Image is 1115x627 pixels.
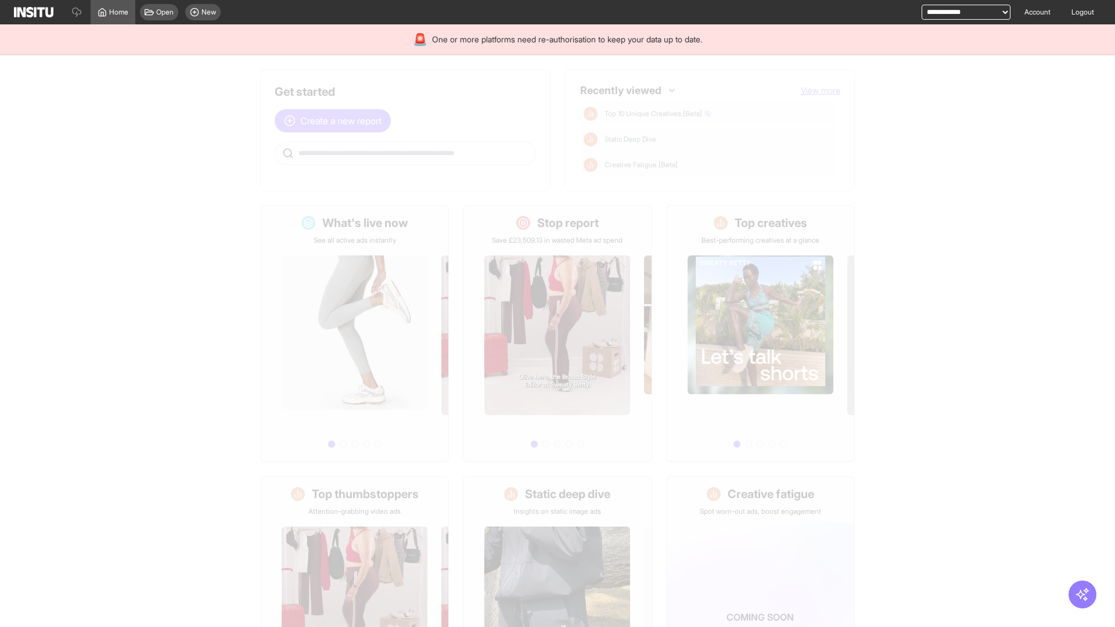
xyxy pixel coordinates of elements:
div: 🚨 [413,31,427,48]
span: Open [156,8,174,17]
span: New [202,8,216,17]
span: Home [109,8,128,17]
img: Logo [14,7,53,17]
span: One or more platforms need re-authorisation to keep your data up to date. [432,34,702,45]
